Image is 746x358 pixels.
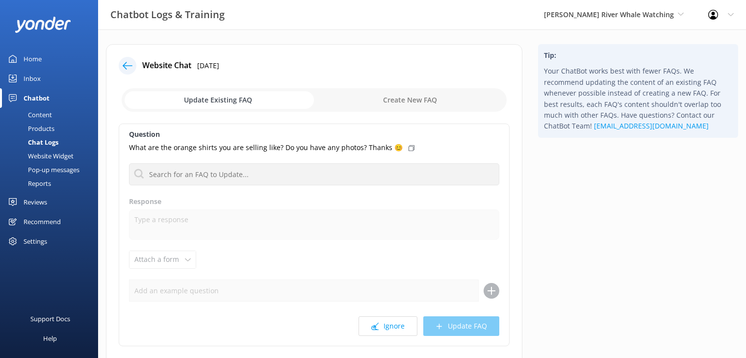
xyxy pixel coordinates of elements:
[6,108,98,122] a: Content
[24,69,41,88] div: Inbox
[110,7,225,23] h3: Chatbot Logs & Training
[6,177,98,190] a: Reports
[24,231,47,251] div: Settings
[544,10,674,19] span: [PERSON_NAME] River Whale Watching
[142,59,191,72] h4: Website Chat
[24,192,47,212] div: Reviews
[197,60,219,71] p: [DATE]
[30,309,70,329] div: Support Docs
[129,163,499,185] input: Search for an FAQ to Update...
[6,149,74,163] div: Website Widget
[6,135,58,149] div: Chat Logs
[129,129,499,140] label: Question
[6,163,79,177] div: Pop-up messages
[594,121,709,130] a: [EMAIL_ADDRESS][DOMAIN_NAME]
[6,108,52,122] div: Content
[129,280,479,302] input: Add an example question
[129,142,403,153] p: What are the orange shirts you are selling like? Do you have any photos? Thanks 😊
[24,212,61,231] div: Recommend
[544,66,732,131] p: Your ChatBot works best with fewer FAQs. We recommend updating the content of an existing FAQ whe...
[359,316,417,336] button: Ignore
[6,149,98,163] a: Website Widget
[15,17,71,33] img: yonder-white-logo.png
[129,196,499,207] label: Response
[6,122,54,135] div: Products
[6,177,51,190] div: Reports
[24,88,50,108] div: Chatbot
[43,329,57,348] div: Help
[24,49,42,69] div: Home
[6,135,98,149] a: Chat Logs
[6,122,98,135] a: Products
[6,163,98,177] a: Pop-up messages
[544,50,732,61] h4: Tip:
